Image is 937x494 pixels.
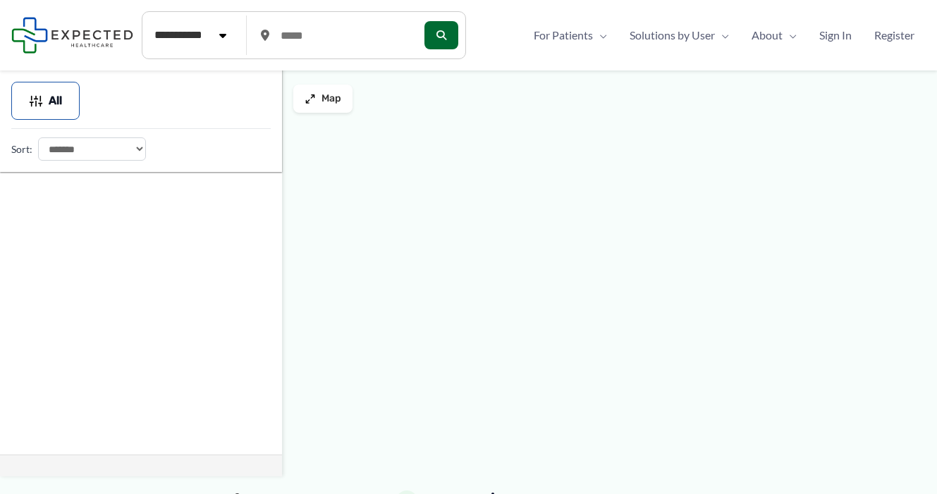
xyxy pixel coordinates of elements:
span: Solutions by User [630,25,715,46]
a: Solutions by UserMenu Toggle [618,25,740,46]
span: Map [321,93,341,105]
span: All [49,96,62,106]
a: Sign In [808,25,863,46]
img: Maximize [305,93,316,104]
label: Sort: [11,140,32,159]
a: AboutMenu Toggle [740,25,808,46]
button: All [11,82,80,120]
a: Register [863,25,926,46]
span: Menu Toggle [715,25,729,46]
a: For PatientsMenu Toggle [522,25,618,46]
img: Expected Healthcare Logo - side, dark font, small [11,17,133,53]
button: Map [293,85,353,113]
span: For Patients [534,25,593,46]
span: About [752,25,783,46]
span: Sign In [819,25,852,46]
span: Register [874,25,914,46]
img: Filter [29,94,43,108]
span: Menu Toggle [783,25,797,46]
span: Menu Toggle [593,25,607,46]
